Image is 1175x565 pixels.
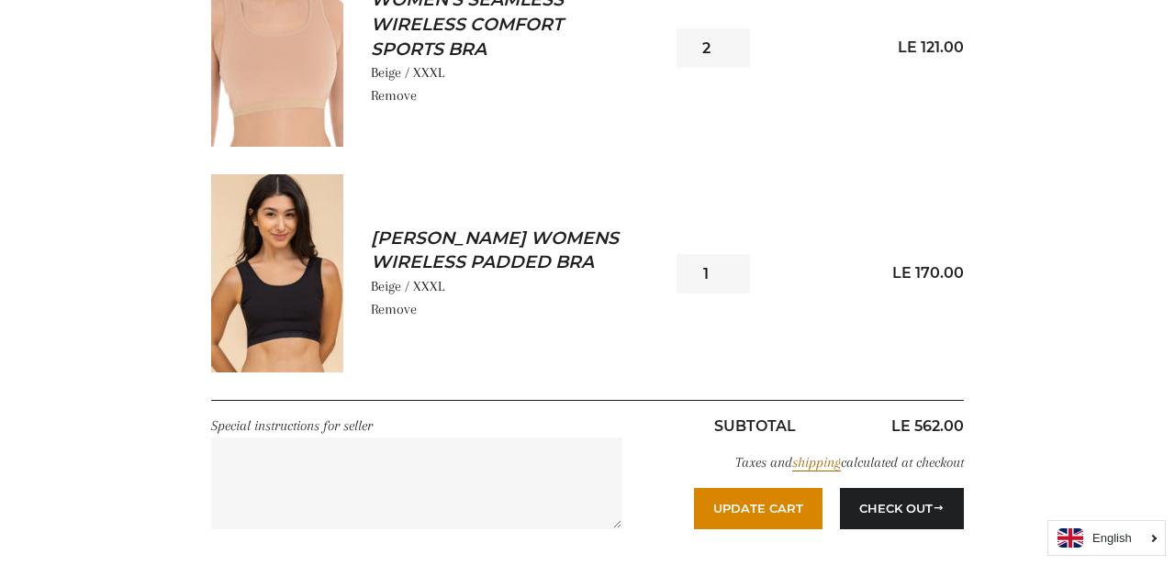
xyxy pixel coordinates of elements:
[898,39,964,56] span: LE 121.00
[792,454,841,471] a: shipping
[892,264,964,282] span: LE 170.00
[735,454,964,471] em: Taxes and calculated at checkout
[371,275,663,298] p: Beige / XXXL
[371,87,417,104] a: Remove
[650,415,859,438] p: Subtotal
[1092,532,1132,544] i: English
[371,61,663,84] p: Beige / XXXL
[1057,528,1156,548] a: English
[211,417,373,434] label: Special instructions for seller
[211,174,343,372] img: Charmaine Womens Wireless Padded Bra - Beige / XXXL
[371,301,417,317] a: Remove
[694,488,822,528] button: Update Cart
[371,227,633,275] a: [PERSON_NAME] Womens Wireless Padded Bra
[859,415,964,438] p: LE 562.00
[840,488,964,528] button: Check Out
